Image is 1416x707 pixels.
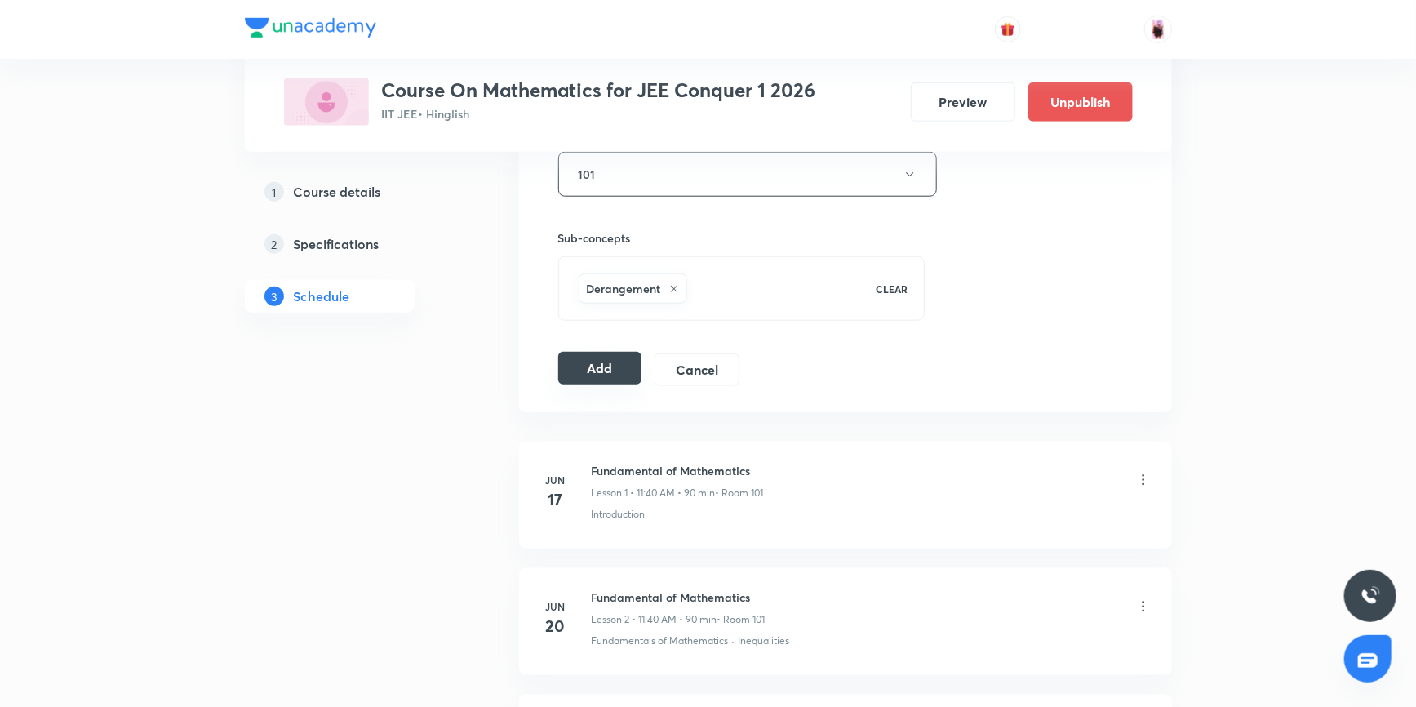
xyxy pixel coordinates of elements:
[592,589,766,606] h6: Fundamental of Mathematics
[294,182,381,202] h5: Course details
[382,105,816,122] p: IIT JEE • Hinglish
[739,634,790,648] p: Inequalities
[592,486,716,500] p: Lesson 1 • 11:40 AM • 90 min
[1028,82,1133,122] button: Unpublish
[1361,586,1380,606] img: ttu
[592,462,764,479] h6: Fundamental of Mathematics
[911,82,1015,122] button: Preview
[558,229,926,247] h6: Sub-concepts
[558,352,642,385] button: Add
[717,612,766,627] p: • Room 101
[592,634,729,648] p: Fundamentals of Mathematics
[382,78,816,102] h3: Course On Mathematics for JEE Conquer 1 2026
[294,234,380,254] h5: Specifications
[655,353,739,386] button: Cancel
[539,599,572,614] h6: Jun
[264,182,284,202] p: 1
[732,634,735,648] div: ·
[264,234,284,254] p: 2
[1001,22,1015,37] img: avatar
[245,176,467,208] a: 1Course details
[558,152,937,197] button: 101
[716,486,764,500] p: • Room 101
[995,16,1021,42] button: avatar
[294,287,350,306] h5: Schedule
[284,78,369,126] img: B5FE31E2-A6B0-45DD-ABA6-00BE67C1747D_plus.png
[539,487,572,512] h4: 17
[539,473,572,487] h6: Jun
[539,614,572,638] h4: 20
[245,18,376,42] a: Company Logo
[245,18,376,38] img: Company Logo
[264,287,284,306] p: 3
[587,280,661,297] h6: Derangement
[592,507,646,522] p: Introduction
[592,612,717,627] p: Lesson 2 • 11:40 AM • 90 min
[245,228,467,260] a: 2Specifications
[876,282,908,296] p: CLEAR
[1144,16,1172,43] img: Baishali Das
